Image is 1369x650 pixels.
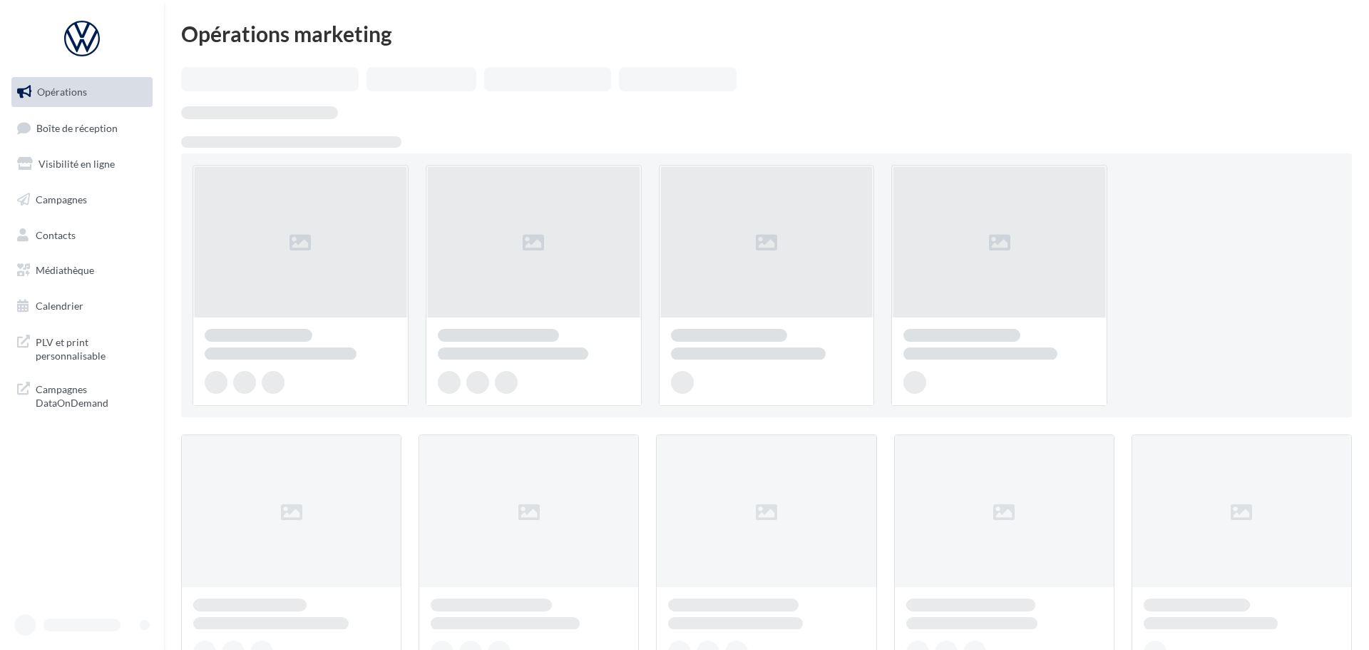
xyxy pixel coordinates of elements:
span: Médiathèque [36,264,94,276]
span: PLV et print personnalisable [36,332,147,363]
span: Campagnes [36,193,87,205]
a: PLV et print personnalisable [9,327,155,369]
div: Opérations marketing [181,23,1352,44]
a: Médiathèque [9,255,155,285]
span: Visibilité en ligne [39,158,115,170]
span: Opérations [37,86,87,98]
a: Calendrier [9,291,155,321]
span: Boîte de réception [36,121,118,133]
span: Calendrier [36,300,83,312]
a: Opérations [9,77,155,107]
a: Campagnes [9,185,155,215]
span: Contacts [36,228,76,240]
span: Campagnes DataOnDemand [36,380,147,410]
a: Contacts [9,220,155,250]
a: Campagnes DataOnDemand [9,374,155,416]
a: Visibilité en ligne [9,149,155,179]
a: Boîte de réception [9,113,155,143]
